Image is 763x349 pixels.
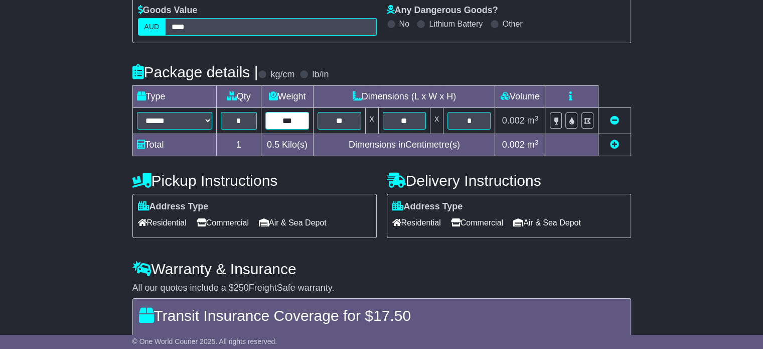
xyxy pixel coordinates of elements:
span: 250 [234,283,249,293]
td: x [430,108,443,134]
label: Address Type [138,201,209,212]
span: Commercial [451,215,503,230]
span: m [527,115,539,126]
span: Commercial [197,215,249,230]
span: 17.50 [373,307,411,324]
sup: 3 [535,114,539,122]
label: No [399,19,409,29]
span: m [527,140,539,150]
h4: Package details | [132,64,258,80]
a: Add new item [610,140,619,150]
label: Address Type [392,201,463,212]
a: Remove this item [610,115,619,126]
td: Qty [216,86,261,108]
span: Air & Sea Depot [259,215,327,230]
label: kg/cm [270,69,294,80]
label: Lithium Battery [429,19,483,29]
td: x [365,108,378,134]
label: AUD [138,18,166,36]
div: All our quotes include a $ FreightSafe warranty. [132,283,631,294]
label: Goods Value [138,5,198,16]
label: Other [503,19,523,29]
td: Total [132,134,216,156]
h4: Pickup Instructions [132,172,377,189]
td: Weight [261,86,313,108]
h4: Delivery Instructions [387,172,631,189]
span: Residential [392,215,441,230]
h4: Transit Insurance Coverage for $ [139,307,625,324]
span: 0.002 [502,140,525,150]
td: Dimensions (L x W x H) [314,86,495,108]
span: © One World Courier 2025. All rights reserved. [132,337,277,345]
td: 1 [216,134,261,156]
span: Air & Sea Depot [513,215,581,230]
td: Type [132,86,216,108]
td: Volume [495,86,545,108]
td: Kilo(s) [261,134,313,156]
span: 0.5 [267,140,279,150]
td: Dimensions in Centimetre(s) [314,134,495,156]
sup: 3 [535,139,539,146]
h4: Warranty & Insurance [132,261,631,277]
label: lb/in [312,69,329,80]
span: 0.002 [502,115,525,126]
label: Any Dangerous Goods? [387,5,498,16]
span: Residential [138,215,187,230]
